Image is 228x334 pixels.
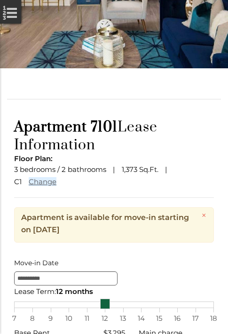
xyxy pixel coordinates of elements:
span: Apartment 7101 [14,118,118,136]
span: × [201,210,207,221]
input: Move-in Date edit selected 11/27/2025 [14,271,118,285]
span: 10 [64,312,73,325]
span: 16 [173,312,182,325]
span: 1,373 [122,165,137,174]
span: 17 [191,312,200,325]
span: 8 [28,312,37,325]
span: 13 [118,312,128,325]
span: 12 [100,312,110,325]
span: 11 [82,312,92,325]
a: Change [29,177,56,186]
span: Floor Plan: [14,154,53,163]
span: 9 [46,312,55,325]
p: Apartment is available for move-in starting on [DATE] [21,212,197,236]
span: 15 [155,312,164,325]
span: C1 [14,177,22,186]
span: 18 [209,312,218,325]
span: 3 bedrooms / 2 bathrooms [14,165,106,174]
span: Sq.Ft. [139,165,158,174]
div: Lease Term: [14,285,214,298]
span: 7 [9,312,19,325]
span: 12 months [56,287,93,296]
h1: Lease Information [14,118,214,154]
span: 14 [136,312,146,325]
label: Move-in Date [14,257,214,269]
